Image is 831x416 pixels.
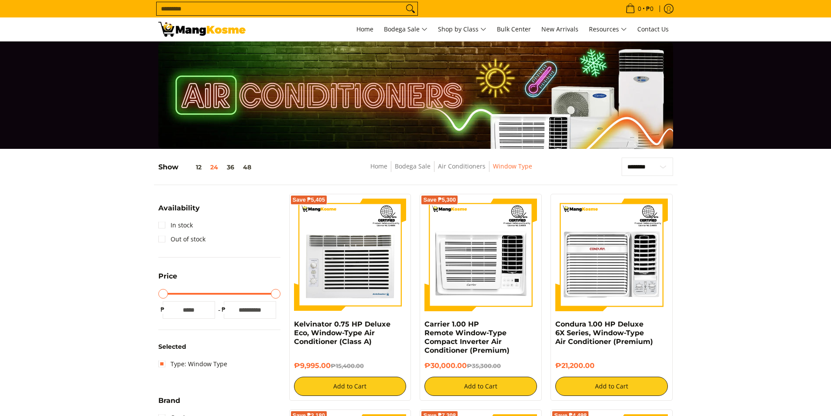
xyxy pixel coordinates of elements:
span: Resources [589,24,627,35]
a: Type: Window Type [158,357,227,371]
span: Contact Us [637,25,669,33]
span: Bodega Sale [384,24,427,35]
span: New Arrivals [541,25,578,33]
button: 48 [239,164,256,171]
a: Condura 1.00 HP Deluxe 6X Series, Window-Type Air Conditioner (Premium) [555,320,653,346]
img: Condura 1.00 HP Deluxe 6X Series, Window-Type Air Conditioner (Premium) [555,199,668,311]
a: Air Conditioners [438,162,486,170]
span: ₱0 [645,6,655,12]
summary: Open [158,273,177,286]
a: Kelvinator 0.75 HP Deluxe Eco, Window-Type Air Conditioner (Class A) [294,320,390,346]
span: ₱ [219,305,228,314]
summary: Open [158,397,180,411]
h6: ₱30,000.00 [424,361,537,370]
summary: Open [158,205,200,218]
h6: Selected [158,343,280,351]
span: Availability [158,205,200,212]
a: Shop by Class [434,17,491,41]
span: Brand [158,397,180,404]
del: ₱15,400.00 [331,362,364,369]
button: Add to Cart [424,377,537,396]
a: Out of stock [158,232,205,246]
button: 12 [178,164,206,171]
span: Save ₱5,300 [423,197,456,203]
del: ₱35,300.00 [467,362,501,369]
span: Home [356,25,373,33]
span: Shop by Class [438,24,486,35]
img: Kelvinator 0.75 HP Deluxe Eco, Window-Type Air Conditioner (Class A) [294,199,407,311]
a: Home [352,17,378,41]
span: Price [158,273,177,280]
a: Bodega Sale [395,162,431,170]
span: Save ₱5,405 [293,197,325,203]
h6: ₱9,995.00 [294,361,407,370]
a: Bodega Sale [380,17,432,41]
nav: Main Menu [254,17,673,41]
a: New Arrivals [537,17,583,41]
a: Home [370,162,387,170]
a: Resources [585,17,631,41]
button: Add to Cart [555,377,668,396]
h5: Show [158,163,256,172]
span: • [623,4,656,14]
button: 24 [206,164,222,171]
span: Window Type [493,161,532,172]
a: Contact Us [633,17,673,41]
img: Bodega Sale Aircon l Mang Kosme: Home Appliances Warehouse Sale Window Type [158,22,246,37]
img: Carrier 1.00 HP Remote Window-Type Compact Inverter Air Conditioner (Premium) [424,199,537,311]
h6: ₱21,200.00 [555,361,668,370]
button: Search [404,2,417,15]
span: ₱ [158,305,167,314]
span: 0 [636,6,643,12]
button: 36 [222,164,239,171]
a: Carrier 1.00 HP Remote Window-Type Compact Inverter Air Conditioner (Premium) [424,320,510,354]
a: Bulk Center [492,17,535,41]
a: In stock [158,218,193,232]
button: Add to Cart [294,377,407,396]
nav: Breadcrumbs [311,161,592,181]
span: Bulk Center [497,25,531,33]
